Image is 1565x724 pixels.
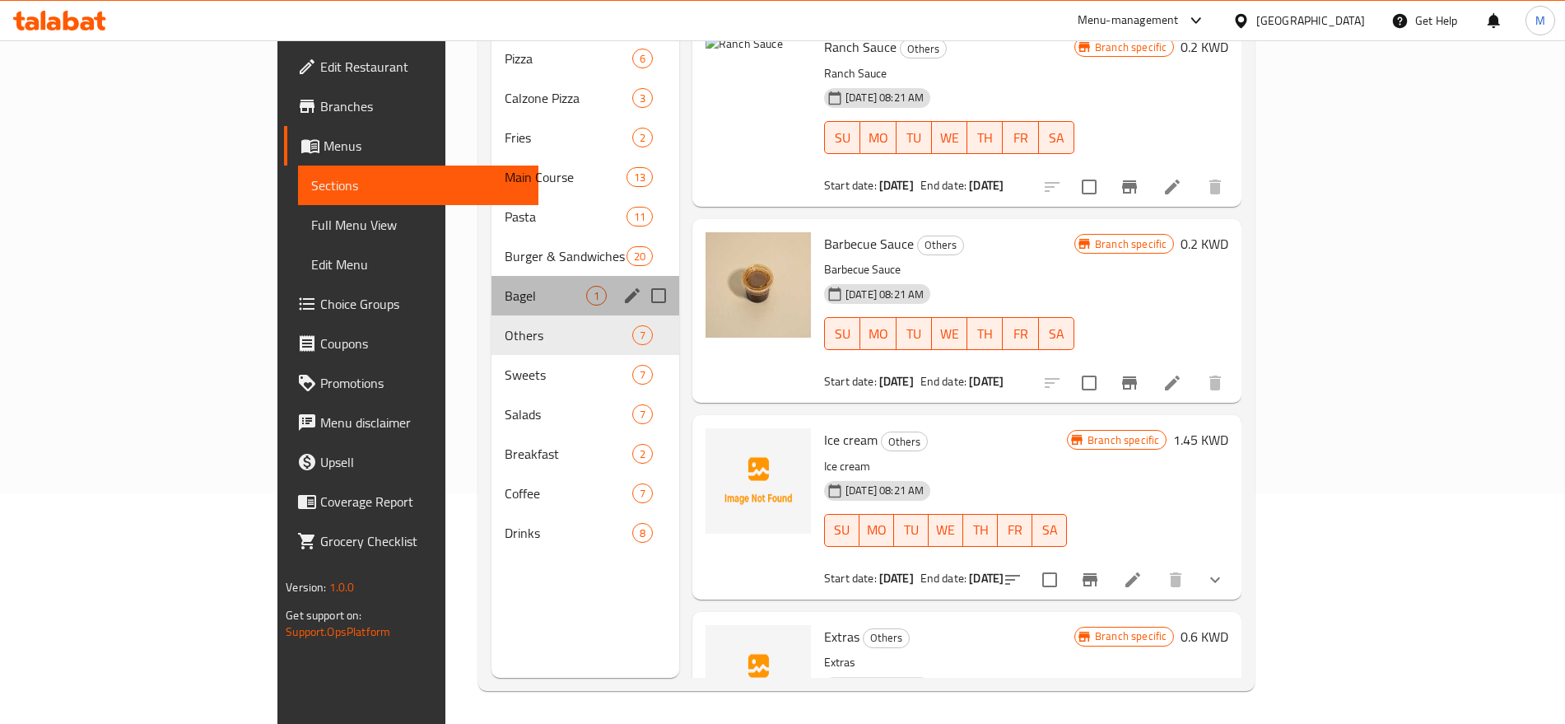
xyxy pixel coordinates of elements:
[633,525,652,541] span: 8
[867,322,889,346] span: MO
[491,355,679,395] div: Sweets7
[993,560,1032,600] button: sort-choices
[627,249,652,264] span: 20
[1123,570,1143,590] a: Edit menu item
[627,170,652,185] span: 13
[839,287,930,302] span: [DATE] 08:21 AM
[1070,560,1110,600] button: Branch-specific-item
[632,523,653,543] div: items
[284,284,538,324] a: Choice Groups
[491,315,679,355] div: Others7
[1088,40,1173,55] span: Branch specific
[1162,373,1182,393] a: Edit menu item
[901,40,946,58] span: Others
[505,365,632,385] span: Sweets
[320,413,525,432] span: Menu disclaimer
[505,483,632,503] span: Coffee
[824,121,860,154] button: SU
[505,167,626,187] span: Main Course
[831,126,854,150] span: SU
[935,518,957,542] span: WE
[1256,12,1365,30] div: [GEOGRAPHIC_DATA]
[298,166,538,205] a: Sections
[626,246,653,266] div: items
[863,628,910,648] div: Others
[633,446,652,462] span: 2
[633,328,652,343] span: 7
[824,514,859,547] button: SU
[920,175,966,196] span: End date:
[286,605,361,626] span: Get support on:
[505,207,626,227] div: Pasta
[831,518,853,542] span: SU
[505,404,632,424] span: Salads
[505,49,632,68] span: Pizza
[967,121,1003,154] button: TH
[969,568,1004,589] b: [DATE]
[1072,366,1106,400] span: Select to update
[491,118,679,157] div: Fries2
[633,367,652,383] span: 7
[866,518,887,542] span: MO
[879,568,914,589] b: [DATE]
[706,428,811,534] img: Ice cream
[298,245,538,284] a: Edit Menu
[505,286,586,306] span: Bagel
[824,624,859,649] span: Extras
[839,483,930,498] span: [DATE] 08:21 AM
[882,432,927,451] span: Others
[633,91,652,106] span: 3
[1003,121,1038,154] button: FR
[491,157,679,197] div: Main Course13
[284,86,538,126] a: Branches
[286,577,326,598] span: Version:
[633,486,652,502] span: 7
[1009,322,1032,346] span: FR
[901,518,922,542] span: TU
[505,325,632,345] div: Others
[626,167,653,187] div: items
[881,432,928,451] div: Others
[620,283,645,308] button: edit
[824,175,877,196] span: Start date:
[1039,518,1060,542] span: SA
[284,324,538,363] a: Coupons
[1003,317,1038,350] button: FR
[505,128,632,147] span: Fries
[632,325,653,345] div: items
[505,246,626,266] div: Burger & Sandwiches
[491,32,679,559] nav: Menu sections
[311,255,525,274] span: Edit Menu
[1181,35,1228,58] h6: 0.2 KWD
[864,628,909,647] span: Others
[839,90,930,105] span: [DATE] 08:21 AM
[867,126,889,150] span: MO
[1009,126,1032,150] span: FR
[505,523,632,543] span: Drinks
[320,334,525,353] span: Coupons
[1173,428,1228,451] h6: 1.45 KWD
[1195,167,1235,207] button: delete
[491,434,679,474] div: Breakfast2
[632,483,653,503] div: items
[894,514,929,547] button: TU
[1039,317,1074,350] button: SA
[491,513,679,553] div: Drinks8
[1110,167,1149,207] button: Branch-specific-item
[320,492,525,511] span: Coverage Report
[320,57,525,77] span: Edit Restaurant
[1046,126,1068,150] span: SA
[929,514,963,547] button: WE
[860,121,896,154] button: MO
[920,371,966,392] span: End date:
[1088,628,1173,644] span: Branch specific
[859,514,894,547] button: MO
[633,407,652,423] span: 7
[824,35,897,59] span: Ranch Sauce
[879,371,914,392] b: [DATE]
[918,236,963,255] span: Others
[311,215,525,235] span: Full Menu View
[505,88,632,108] div: Calzone Pizza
